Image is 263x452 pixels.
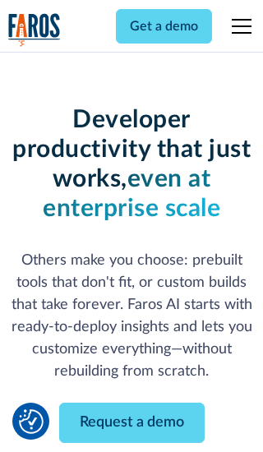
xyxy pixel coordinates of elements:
img: Logo of the analytics and reporting company Faros. [8,13,61,47]
div: menu [222,7,255,46]
a: home [8,13,61,47]
img: Revisit consent button [19,409,44,434]
a: Request a demo [59,403,205,443]
p: Others make you choose: prebuilt tools that don't fit, or custom builds that take forever. Faros ... [8,250,256,383]
strong: Developer productivity that just works, [12,108,251,191]
strong: even at enterprise scale [43,167,220,221]
button: Cookie Settings [19,409,44,434]
a: Get a demo [116,9,212,44]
